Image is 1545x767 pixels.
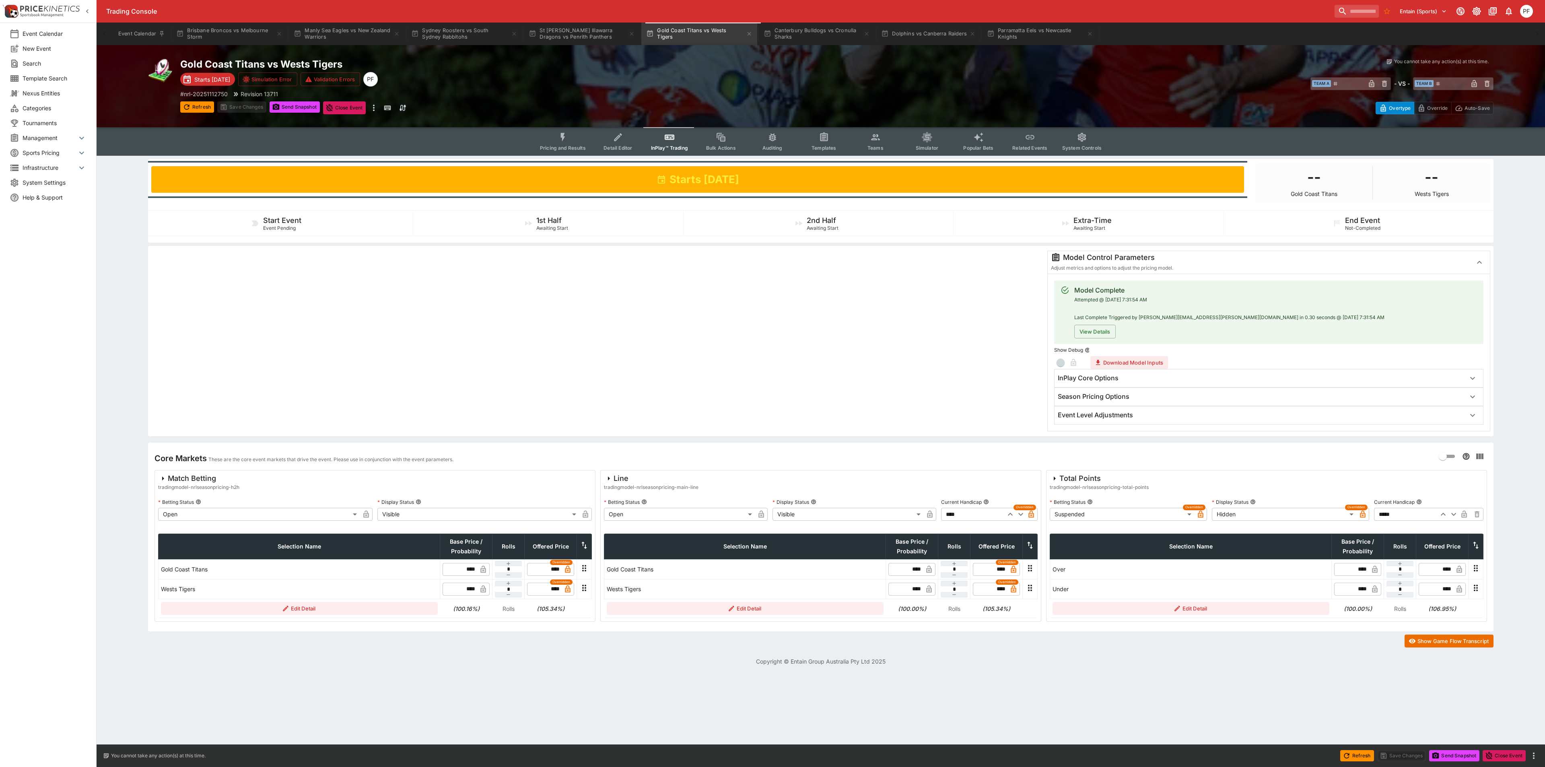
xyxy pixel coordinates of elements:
[1394,79,1410,88] h6: - VS -
[1334,604,1382,613] h6: (100.00%)
[20,13,64,17] img: Sportsbook Management
[812,145,836,151] span: Templates
[1074,325,1116,338] button: View Details
[23,134,77,142] span: Management
[983,499,989,505] button: Current Handicap
[1085,347,1090,353] button: Show Debug
[23,119,87,127] span: Tournaments
[1429,750,1479,761] button: Send Snapshot
[807,216,836,225] h5: 2nd Half
[20,6,80,12] img: PriceKinetics
[1345,225,1380,231] span: Not-Completed
[1050,508,1194,521] div: Suspended
[888,604,936,613] h6: (100.00%)
[811,499,816,505] button: Display Status
[377,499,414,505] p: Display Status
[1307,166,1321,188] h1: --
[23,148,77,157] span: Sports Pricing
[1453,4,1468,19] button: Connected to PK
[1335,5,1379,18] input: search
[23,74,87,82] span: Template Search
[241,90,278,98] p: Revision 13711
[1345,216,1380,225] h5: End Event
[495,604,522,613] p: Rolls
[1376,102,1414,114] button: Overtype
[1073,225,1105,231] span: Awaiting Start
[196,499,201,505] button: Betting Status
[194,75,230,84] p: Starts [DATE]
[1332,534,1384,559] th: Base Price / Probability
[363,72,378,87] div: Peter Fairgrieve
[998,560,1016,565] span: Overridden
[669,173,739,186] h1: Starts [DATE]
[772,508,923,521] div: Visible
[406,23,522,45] button: Sydney Roosters vs South Sydney Rabbitohs
[263,225,296,231] span: Event Pending
[180,90,228,98] p: Copy To Clipboard
[970,534,1023,559] th: Offered Price
[604,499,640,505] p: Betting Status
[369,101,379,114] button: more
[23,178,87,187] span: System Settings
[154,453,207,464] h4: Core Markets
[1016,505,1034,510] span: Overridden
[1465,104,1490,112] p: Auto-Save
[171,23,287,45] button: Brisbane Broncos vs Melbourne Storm
[161,602,438,615] button: Edit Detail
[2,3,19,19] img: PriceKinetics Logo
[1050,499,1086,505] p: Betting Status
[1058,392,1129,401] h6: Season Pricing Options
[604,508,755,521] div: Open
[1415,80,1434,87] span: Team B
[1394,58,1489,65] p: You cannot take any action(s) at this time.
[525,534,577,559] th: Offered Price
[607,602,884,615] button: Edit Detail
[1376,102,1493,114] div: Start From
[23,104,87,112] span: Categories
[604,145,632,151] span: Detail Editor
[23,29,87,38] span: Event Calendar
[1380,5,1393,18] button: No Bookmarks
[301,72,360,86] button: Validation Errors
[641,499,647,505] button: Betting Status
[1485,4,1500,19] button: Documentation
[440,534,492,559] th: Base Price / Probability
[1212,499,1248,505] p: Display Status
[524,23,640,45] button: St [PERSON_NAME] Illawarra Dragons vs Penrith Panthers
[1250,499,1256,505] button: Display Status
[1312,80,1331,87] span: Team A
[1415,191,1449,197] p: Wests Tigers
[148,58,174,84] img: rugby_league.png
[651,145,688,151] span: InPlay™ Trading
[492,534,525,559] th: Rolls
[1374,499,1415,505] p: Current Handicap
[23,44,87,53] span: New Event
[1502,4,1516,19] button: Notifications
[1340,750,1374,761] button: Refresh
[106,7,1331,16] div: Trading Console
[23,163,77,172] span: Infrastructure
[604,474,698,483] div: Line
[289,23,405,45] button: Manly Sea Eagles vs New Zealand Warriors
[941,604,968,613] p: Rolls
[263,216,301,225] h5: Start Event
[23,193,87,202] span: Help & Support
[111,752,206,759] p: You cannot take any action(s) at this time.
[527,604,575,613] h6: (105.34%)
[1074,285,1384,295] div: Model Complete
[1483,750,1526,761] button: Close Event
[159,559,440,579] td: Gold Coast Titans
[1427,104,1448,112] p: Override
[180,101,214,113] button: Refresh
[1053,602,1329,615] button: Edit Detail
[982,23,1098,45] button: Parramatta Eels vs Newcastle Knights
[1012,145,1047,151] span: Related Events
[377,508,579,521] div: Visible
[159,579,440,599] td: Wests Tigers
[1090,356,1168,369] button: Download Model Inputs
[1087,499,1093,505] button: Betting Status
[1073,216,1112,225] h5: Extra-Time
[158,474,239,483] div: Match Betting
[706,145,736,151] span: Bulk Actions
[1050,534,1332,559] th: Selection Name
